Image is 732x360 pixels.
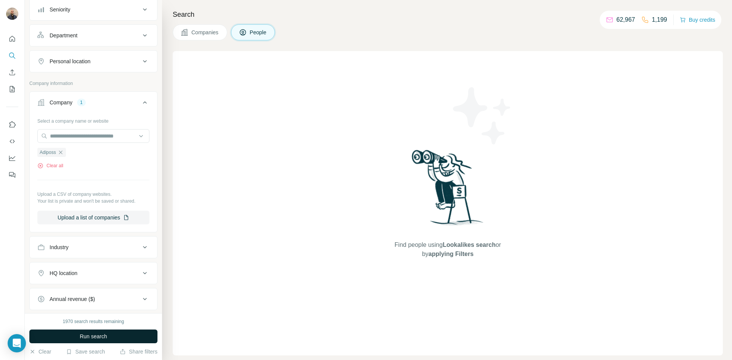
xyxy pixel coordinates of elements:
[408,148,488,233] img: Surfe Illustration - Woman searching with binoculars
[652,15,667,24] p: 1,199
[30,26,157,45] button: Department
[80,333,107,340] span: Run search
[6,134,18,148] button: Use Surfe API
[30,52,157,70] button: Personal location
[66,348,105,355] button: Save search
[29,330,157,343] button: Run search
[387,240,509,259] span: Find people using or by
[77,99,86,106] div: 1
[120,348,157,355] button: Share filters
[448,82,517,150] img: Surfe Illustration - Stars
[173,9,723,20] h4: Search
[8,334,26,352] div: Open Intercom Messenger
[6,66,18,79] button: Enrich CSV
[30,0,157,19] button: Seniority
[6,82,18,96] button: My lists
[191,29,219,36] span: Companies
[6,8,18,20] img: Avatar
[50,58,90,65] div: Personal location
[50,295,95,303] div: Annual revenue ($)
[40,149,56,156] span: Adiposs
[680,14,715,25] button: Buy credits
[29,80,157,87] p: Company information
[50,6,70,13] div: Seniority
[50,99,72,106] div: Company
[37,191,149,198] p: Upload a CSV of company websites.
[63,318,124,325] div: 1970 search results remaining
[37,198,149,205] p: Your list is private and won't be saved or shared.
[37,115,149,125] div: Select a company name or website
[37,162,63,169] button: Clear all
[30,238,157,256] button: Industry
[6,118,18,131] button: Use Surfe on LinkedIn
[30,290,157,308] button: Annual revenue ($)
[50,269,77,277] div: HQ location
[37,211,149,224] button: Upload a list of companies
[50,243,69,251] div: Industry
[443,242,496,248] span: Lookalikes search
[50,32,77,39] div: Department
[429,251,474,257] span: applying Filters
[29,348,51,355] button: Clear
[30,93,157,115] button: Company1
[6,168,18,182] button: Feedback
[6,151,18,165] button: Dashboard
[30,264,157,282] button: HQ location
[6,49,18,62] button: Search
[250,29,267,36] span: People
[616,15,635,24] p: 62,967
[6,32,18,46] button: Quick start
